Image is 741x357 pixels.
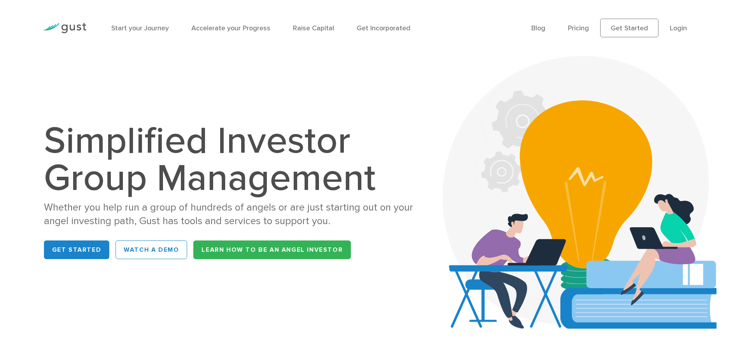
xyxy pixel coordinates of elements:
a: Accelerate your Progress [191,24,270,32]
div: Whether you help run a group of hundreds of angels or are just starting out on your angel investi... [44,201,420,228]
a: Get Started [44,240,110,259]
a: Pricing [568,24,589,32]
a: WATCH A DEMO [116,240,187,259]
a: Login [670,24,687,32]
a: Learn How to be an Angel Investor [193,240,351,259]
a: Blog [531,24,545,32]
a: Start your Journey [111,24,169,32]
a: Get Incorporated [357,24,410,32]
h1: Simplified Investor Group Management [44,122,420,197]
img: Gust Logo [43,23,86,33]
img: Aca 2023 Hero Bg [443,56,716,329]
a: Get Started [600,19,659,37]
a: Raise Capital [293,24,334,32]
